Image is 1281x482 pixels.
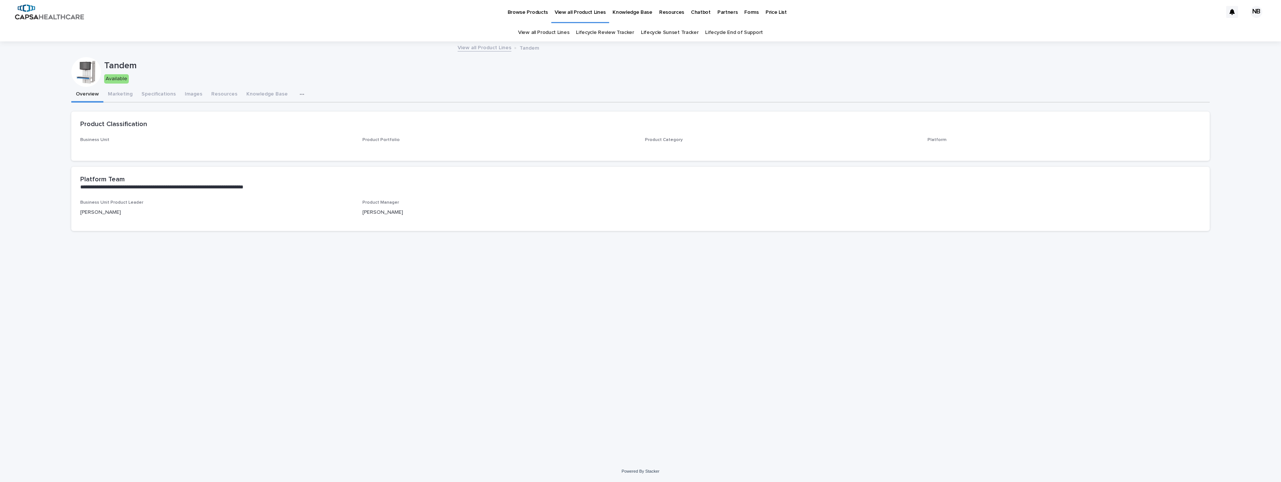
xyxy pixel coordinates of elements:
[80,120,147,129] h2: Product Classification
[80,209,354,216] p: [PERSON_NAME]
[621,469,659,473] a: Powered By Stacker
[641,24,699,41] a: Lifecycle Sunset Tracker
[576,24,634,41] a: Lifecycle Review Tracker
[362,138,400,142] span: Product Portfolio
[80,176,125,184] h2: Platform Team
[242,87,292,103] button: Knowledge Base
[362,209,636,216] p: [PERSON_NAME]
[518,24,569,41] a: View all Product Lines
[71,87,103,103] button: Overview
[928,138,947,142] span: Platform
[362,200,399,205] span: Product Manager
[180,87,207,103] button: Images
[137,87,180,103] button: Specifications
[705,24,763,41] a: Lifecycle End of Support
[520,43,539,51] p: Tandem
[104,74,129,84] div: Available
[207,87,242,103] button: Resources
[1250,6,1262,18] div: NB
[458,43,511,51] a: View all Product Lines
[645,138,683,142] span: Product Category
[103,87,137,103] button: Marketing
[104,60,1207,71] p: Tandem
[80,200,143,205] span: Business Unit Product Leader
[80,138,109,142] span: Business Unit
[15,4,84,19] img: B5p4sRfuTuC72oLToeu7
